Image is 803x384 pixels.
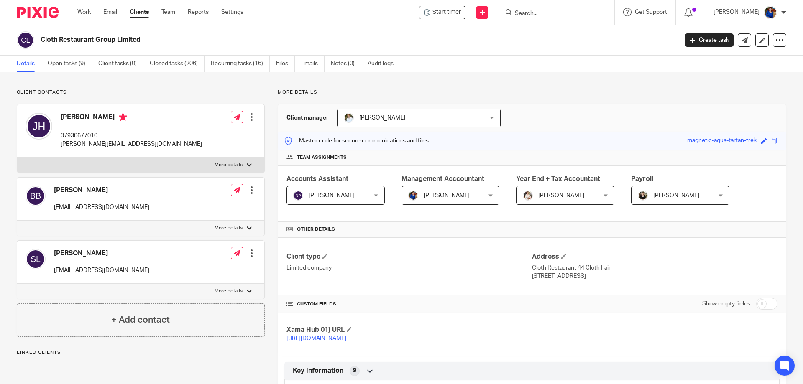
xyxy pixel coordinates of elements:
a: Settings [221,8,243,16]
a: Notes (0) [331,56,361,72]
span: 9 [353,366,356,375]
span: Start timer [432,8,461,17]
a: Open tasks (9) [48,56,92,72]
img: svg%3E [26,249,46,269]
p: [PERSON_NAME] [713,8,760,16]
p: Client contacts [17,89,265,96]
img: Kayleigh%20Henson.jpeg [523,191,533,201]
p: Cloth Restaurant 44 Cloth Fair [532,264,777,272]
label: Show empty fields [702,300,750,308]
h4: [PERSON_NAME] [54,186,149,195]
a: Create task [685,33,734,47]
span: Other details [297,226,335,233]
h4: [PERSON_NAME] [54,249,149,258]
h4: + Add contact [111,313,170,326]
h4: Xama Hub 01) URL [286,326,532,334]
div: magnetic-aqua-tartan-trek [687,136,757,146]
p: More details [215,288,243,295]
span: [PERSON_NAME] [359,115,405,121]
p: [STREET_ADDRESS] [532,272,777,280]
span: Year End + Tax Accountant [516,175,600,182]
span: Payroll [631,175,653,182]
span: Get Support [635,9,667,15]
span: Management Acccountant [401,175,484,182]
p: More details [278,89,786,96]
p: [EMAIL_ADDRESS][DOMAIN_NAME] [54,266,149,275]
span: Team assignments [297,154,347,161]
p: More details [215,225,243,231]
img: Nicole.jpeg [408,191,418,201]
a: Client tasks (0) [98,56,143,72]
p: 07930677010 [61,132,202,140]
img: svg%3E [26,186,46,206]
a: Team [161,8,175,16]
a: Work [77,8,91,16]
p: [PERSON_NAME][EMAIL_ADDRESS][DOMAIN_NAME] [61,140,202,148]
div: Cloth Restaurant Group Limited [419,6,465,19]
a: Files [276,56,295,72]
i: Primary [119,113,127,121]
p: Limited company [286,264,532,272]
a: Email [103,8,117,16]
input: Search [514,10,589,18]
span: [PERSON_NAME] [653,193,699,198]
img: Helen%20Campbell.jpeg [638,191,648,201]
h4: Client type [286,252,532,261]
h4: Address [532,252,777,261]
img: svg%3E [17,31,34,49]
a: Reports [188,8,209,16]
span: [PERSON_NAME] [538,193,584,198]
span: [PERSON_NAME] [309,193,355,198]
h3: Client manager [286,114,329,122]
p: More details [215,162,243,168]
h4: [PERSON_NAME] [61,113,202,123]
a: Clients [130,8,149,16]
a: Emails [301,56,325,72]
p: Master code for secure communications and files [284,137,429,145]
span: [PERSON_NAME] [424,193,470,198]
img: Nicole.jpeg [764,6,777,19]
a: Recurring tasks (16) [211,56,270,72]
img: sarah-royle.jpg [344,113,354,123]
img: svg%3E [293,191,303,201]
a: [URL][DOMAIN_NAME] [286,336,346,341]
a: Audit logs [368,56,400,72]
img: Pixie [17,7,59,18]
p: [EMAIL_ADDRESS][DOMAIN_NAME] [54,203,149,211]
p: Linked clients [17,349,265,356]
span: Key Information [293,366,343,375]
span: Accounts Assistant [286,175,348,182]
h2: Cloth Restaurant Group Limited [41,36,546,44]
a: Closed tasks (206) [150,56,205,72]
h4: CUSTOM FIELDS [286,301,532,308]
a: Details [17,56,41,72]
img: svg%3E [26,113,52,140]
